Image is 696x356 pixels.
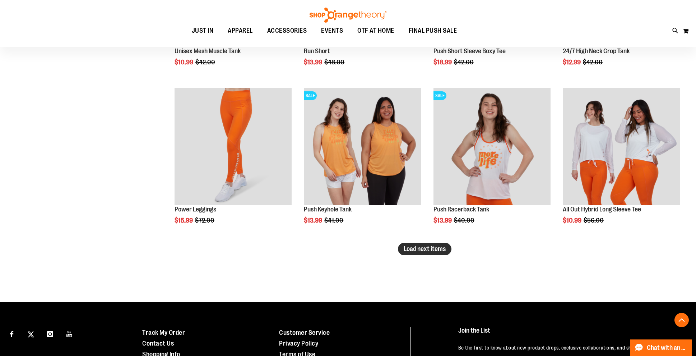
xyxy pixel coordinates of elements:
span: FINAL PUSH SALE [409,23,457,39]
a: Run Short [304,47,330,55]
span: $10.99 [175,59,194,66]
img: Shop Orangetheory [308,8,388,23]
a: Unisex Mesh Muscle Tank [175,47,241,55]
button: Chat with an Expert [630,339,692,356]
img: Product image for Push Keyhole Tank [304,88,421,205]
a: All Out Hybrid Long Sleeve Tee [563,206,641,213]
span: $42.00 [583,59,604,66]
span: $42.00 [195,59,216,66]
span: $18.99 [433,59,453,66]
a: Visit our Youtube page [63,327,76,340]
a: Push Keyhole Tank [304,206,352,213]
a: Privacy Policy [279,340,318,347]
span: Chat with an Expert [647,344,687,351]
span: SALE [433,91,446,100]
span: $56.00 [584,217,605,224]
span: $48.00 [324,59,345,66]
a: Customer Service [279,329,330,336]
span: OTF AT HOME [357,23,394,39]
span: $41.00 [324,217,344,224]
a: Product image for Power Leggings [175,88,292,206]
span: $42.00 [454,59,475,66]
a: Product image for Push Racerback TankSALE [433,88,551,206]
a: Power Leggings [175,206,216,213]
a: Track My Order [142,329,185,336]
a: 24/7 High Neck Crop Tank [563,47,630,55]
span: $72.00 [195,217,215,224]
span: APPAREL [228,23,253,39]
a: Product image for All Out Hybrid Long Sleeve Tee [563,88,680,206]
div: product [559,84,683,242]
span: $12.99 [563,59,582,66]
span: $40.00 [454,217,475,224]
button: Load next items [398,243,451,255]
a: Visit our X page [25,327,37,340]
h4: Join the List [458,327,679,341]
a: Push Racerback Tank [433,206,489,213]
span: EVENTS [321,23,343,39]
span: Load next items [404,245,446,252]
img: Product image for All Out Hybrid Long Sleeve Tee [563,88,680,205]
img: Twitter [28,331,34,338]
div: product [300,84,424,242]
div: product [171,84,295,242]
button: Back To Top [674,313,689,327]
a: Push Short Sleeve Boxy Tee [433,47,506,55]
img: Product image for Power Leggings [175,88,292,205]
span: $15.99 [175,217,194,224]
span: SALE [304,91,317,100]
span: JUST IN [192,23,214,39]
a: Visit our Instagram page [44,327,56,340]
span: $13.99 [433,217,453,224]
a: Contact Us [142,340,174,347]
span: $10.99 [563,217,583,224]
span: ACCESSORIES [267,23,307,39]
a: Visit our Facebook page [5,327,18,340]
div: product [430,84,554,242]
img: Product image for Push Racerback Tank [433,88,551,205]
p: Be the first to know about new product drops, exclusive collaborations, and shopping events! [458,344,679,351]
span: $13.99 [304,59,323,66]
span: $13.99 [304,217,323,224]
a: Product image for Push Keyhole TankSALE [304,88,421,206]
